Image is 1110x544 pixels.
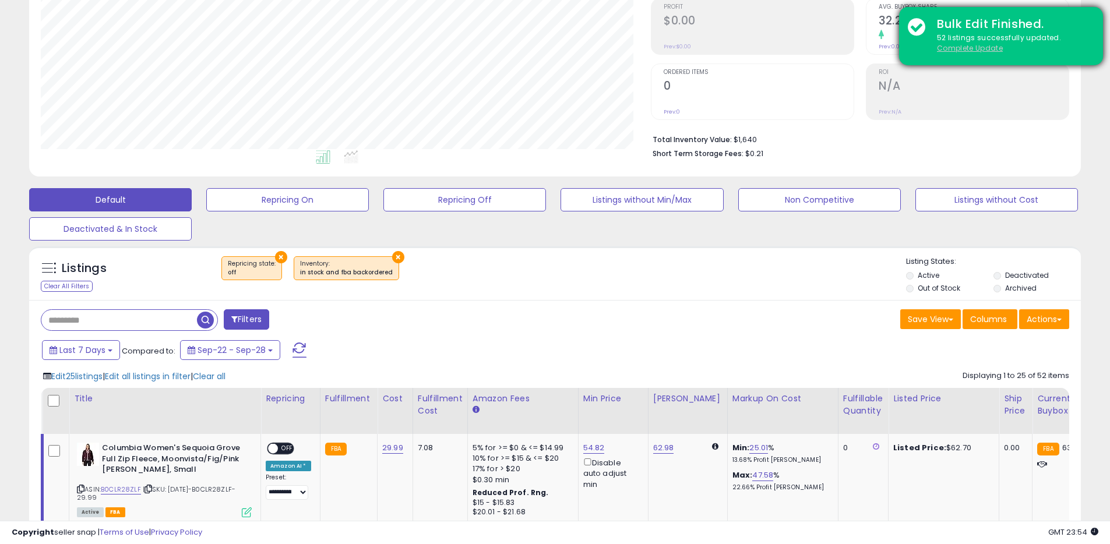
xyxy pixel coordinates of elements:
a: Terms of Use [100,527,149,538]
div: 0.00 [1004,443,1023,453]
span: Profit [664,4,854,10]
a: 62.98 [653,442,674,454]
h2: N/A [879,79,1069,95]
div: Amazon AI * [266,461,311,471]
span: Sep-22 - Sep-28 [198,344,266,356]
span: Clear all [193,370,225,382]
button: Listings without Cost [915,188,1078,211]
div: Preset: [266,474,311,500]
div: $15 - $15.83 [473,498,569,508]
h5: Listings [62,260,107,277]
b: Total Inventory Value: [653,135,732,144]
a: 29.99 [382,442,403,454]
span: 2025-10-6 23:54 GMT [1048,527,1098,538]
div: Listed Price [893,393,994,405]
div: Amazon Fees [473,393,573,405]
label: Archived [1005,283,1037,293]
small: Amazon Fees. [473,405,480,415]
b: Reduced Prof. Rng. [473,488,549,497]
div: | | [43,370,225,382]
div: Fulfillment [325,393,372,405]
span: Columns [970,313,1007,325]
small: Prev: 0 [664,108,680,115]
div: off [228,269,276,277]
b: Min: [732,442,750,453]
a: 54.82 [583,442,605,454]
span: Edit all listings in filter [105,370,191,382]
button: Actions [1019,309,1069,329]
div: % [732,443,829,464]
span: 63 [1062,442,1072,453]
span: FBA [105,507,125,517]
small: Prev: N/A [879,108,901,115]
p: 22.66% Profit [PERSON_NAME] [732,483,829,492]
button: Listings without Min/Max [561,188,723,211]
span: OFF [278,444,297,454]
div: $62.70 [893,443,990,453]
strong: Copyright [12,527,54,538]
img: 418vhWzueFL._SL40_.jpg [77,443,99,466]
div: Title [74,393,256,405]
li: $1,640 [653,132,1060,146]
div: Cost [382,393,408,405]
span: Ordered Items [664,69,854,76]
label: Out of Stock [918,283,960,293]
h2: 32.26% [879,14,1069,30]
div: 0 [843,443,879,453]
div: 52 listings successfully updated. [928,33,1094,54]
div: Disable auto adjust min [583,456,639,490]
button: Deactivated & In Stock [29,217,192,241]
div: % [732,470,829,492]
div: Bulk Edit Finished. [928,16,1094,33]
div: [PERSON_NAME] [653,393,723,405]
div: 7.08 [418,443,459,453]
div: in stock and fba backordered [300,269,393,277]
b: Short Term Storage Fees: [653,149,743,158]
div: Fulfillable Quantity [843,393,883,417]
button: Filters [224,309,269,330]
div: Clear All Filters [41,281,93,292]
span: Repricing state : [228,259,276,277]
div: Repricing [266,393,315,405]
label: Deactivated [1005,270,1049,280]
span: $0.21 [745,148,763,159]
th: The percentage added to the cost of goods (COGS) that forms the calculator for Min & Max prices. [727,388,838,434]
span: Avg. Buybox Share [879,4,1069,10]
b: Max: [732,469,753,481]
a: 47.58 [752,469,773,481]
button: Repricing On [206,188,369,211]
button: Last 7 Days [42,340,120,360]
span: | SKU: [DATE]-B0CLR28ZLF-29.99 [77,485,235,502]
div: Displaying 1 to 25 of 52 items [963,370,1069,381]
button: Repricing Off [383,188,546,211]
button: Non Competitive [738,188,901,211]
u: Complete Update [937,43,1003,53]
span: Last 7 Days [59,344,105,356]
span: Inventory : [300,259,393,277]
button: Default [29,188,192,211]
p: 13.68% Profit [PERSON_NAME] [732,456,829,464]
label: Active [918,270,939,280]
h2: 0 [664,79,854,95]
div: 17% for > $20 [473,464,569,474]
span: Compared to: [122,345,175,356]
small: Prev: 0.00% [879,43,907,50]
a: B0CLR28ZLF [101,485,141,494]
span: All listings currently available for purchase on Amazon [77,507,104,517]
div: $0.30 min [473,475,569,485]
b: Listed Price: [893,442,946,453]
small: Prev: $0.00 [664,43,691,50]
button: Sep-22 - Sep-28 [180,340,280,360]
div: Current Buybox Price [1037,393,1097,417]
div: Fulfillment Cost [418,393,463,417]
p: Listing States: [906,256,1081,267]
a: 25.01 [749,442,768,454]
span: Edit 25 listings [51,370,103,382]
button: Columns [963,309,1017,329]
div: Markup on Cost [732,393,833,405]
small: FBA [325,443,347,455]
div: ASIN: [77,443,252,516]
h2: $0.00 [664,14,854,30]
button: × [275,251,287,263]
div: Ship Price [1004,393,1027,417]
